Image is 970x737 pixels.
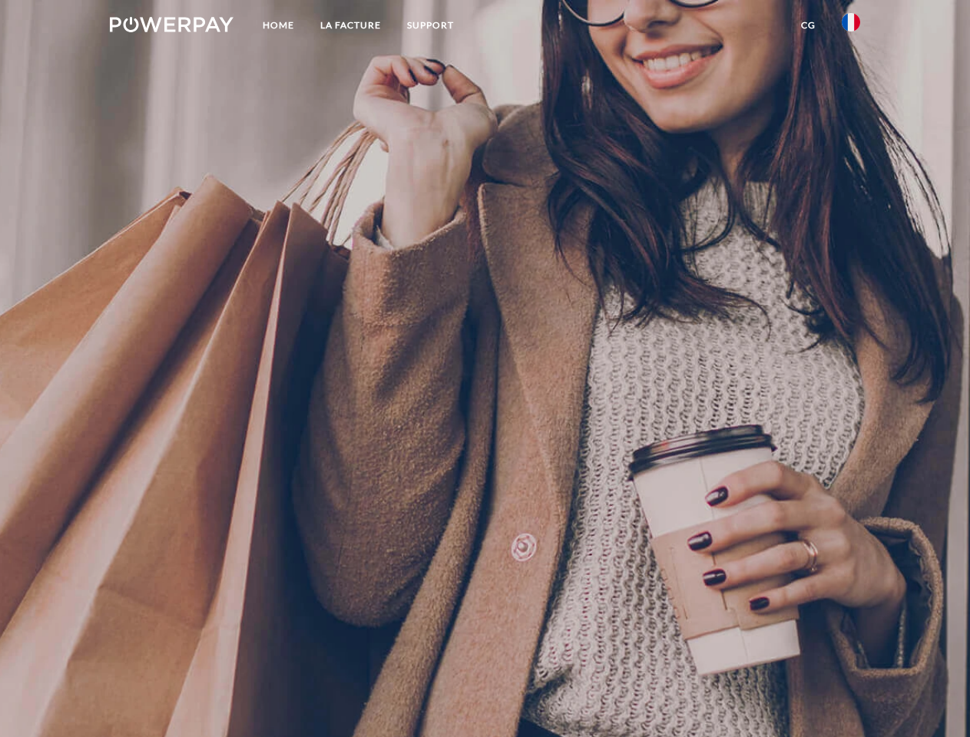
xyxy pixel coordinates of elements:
[250,12,307,39] a: Home
[110,17,233,32] img: logo-powerpay-white.svg
[842,13,860,31] img: fr
[788,12,829,39] a: CG
[394,12,467,39] a: Support
[307,12,394,39] a: LA FACTURE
